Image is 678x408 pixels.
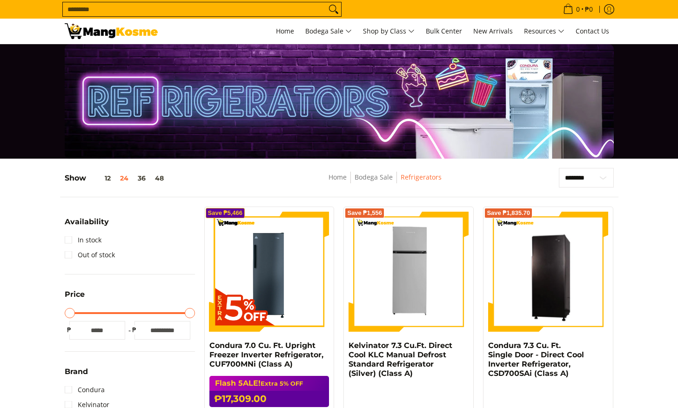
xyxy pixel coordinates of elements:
a: Bulk Center [421,19,467,44]
span: ₱0 [584,6,594,13]
img: Bodega Sale Refrigerator l Mang Kosme: Home Appliances Warehouse Sale [65,23,158,39]
button: 48 [150,174,168,182]
span: • [560,4,596,14]
a: Refrigerators [401,173,442,181]
button: 12 [86,174,115,182]
span: Contact Us [576,27,609,35]
h6: ₱17,309.00 [209,391,329,407]
span: Shop by Class [363,26,415,37]
summary: Open [65,291,85,305]
a: In stock [65,233,101,247]
img: Kelvinator 7.3 Cu.Ft. Direct Cool KLC Manual Defrost Standard Refrigerator (Silver) (Class A) [349,212,469,332]
a: Shop by Class [358,19,419,44]
span: Bodega Sale [305,26,352,37]
a: Resources [519,19,569,44]
span: Brand [65,368,88,375]
span: ₱ [130,325,139,334]
span: Price [65,291,85,298]
a: Home [271,19,299,44]
a: Out of stock [65,247,115,262]
span: Availability [65,218,109,226]
a: Condura 7.3 Cu. Ft. Single Door - Direct Cool Inverter Refrigerator, CSD700SAi (Class A) [488,341,584,378]
button: 24 [115,174,133,182]
span: Resources [524,26,564,37]
span: Save ₱1,556 [347,210,382,216]
span: Bulk Center [426,27,462,35]
span: Save ₱1,835.70 [487,210,530,216]
span: 0 [575,6,581,13]
h5: Show [65,174,168,183]
img: Condura 7.0 Cu. Ft. Upright Freezer Inverter Refrigerator, CUF700MNi (Class A) [209,212,329,332]
button: 36 [133,174,150,182]
span: Save ₱5,466 [208,210,243,216]
a: Home [329,173,347,181]
a: New Arrivals [469,19,517,44]
a: Contact Us [571,19,614,44]
nav: Breadcrumbs [261,172,510,193]
button: Search [326,2,341,16]
summary: Open [65,368,88,382]
summary: Open [65,218,109,233]
span: ₱ [65,325,74,334]
a: Kelvinator 7.3 Cu.Ft. Direct Cool KLC Manual Defrost Standard Refrigerator (Silver) (Class A) [349,341,452,378]
span: New Arrivals [473,27,513,35]
span: Home [276,27,294,35]
a: Bodega Sale [301,19,356,44]
a: Condura [65,382,105,397]
img: Condura 7.3 Cu. Ft. Single Door - Direct Cool Inverter Refrigerator, CSD700SAi (Class A) [488,213,608,330]
a: Bodega Sale [355,173,393,181]
nav: Main Menu [167,19,614,44]
a: Condura 7.0 Cu. Ft. Upright Freezer Inverter Refrigerator, CUF700MNi (Class A) [209,341,323,368]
